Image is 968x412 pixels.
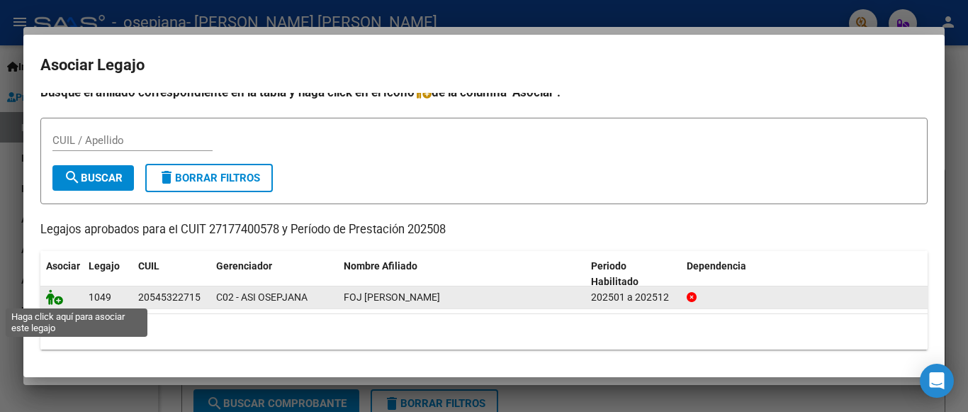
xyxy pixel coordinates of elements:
[40,83,928,101] h4: Busque el afiliado correspondiente en la tabla y haga click en el ícono de la columna "Asociar".
[46,260,80,272] span: Asociar
[687,260,746,272] span: Dependencia
[591,289,675,306] div: 202501 a 202512
[64,172,123,184] span: Buscar
[40,251,83,298] datatable-header-cell: Asociar
[585,251,681,298] datatable-header-cell: Periodo Habilitado
[52,165,134,191] button: Buscar
[83,251,133,298] datatable-header-cell: Legajo
[344,291,440,303] span: FOJ MAZZEO FELIPE
[216,260,272,272] span: Gerenciador
[138,289,201,306] div: 20545322715
[89,291,111,303] span: 1049
[681,251,928,298] datatable-header-cell: Dependencia
[133,251,210,298] datatable-header-cell: CUIL
[338,251,585,298] datatable-header-cell: Nombre Afiliado
[89,260,120,272] span: Legajo
[40,52,928,79] h2: Asociar Legajo
[64,169,81,186] mat-icon: search
[158,169,175,186] mat-icon: delete
[344,260,417,272] span: Nombre Afiliado
[145,164,273,192] button: Borrar Filtros
[138,260,159,272] span: CUIL
[158,172,260,184] span: Borrar Filtros
[920,364,954,398] div: Open Intercom Messenger
[40,314,928,350] div: 1 registros
[40,221,928,239] p: Legajos aprobados para el CUIT 27177400578 y Período de Prestación 202508
[216,291,308,303] span: C02 - ASI OSEPJANA
[591,260,638,288] span: Periodo Habilitado
[210,251,338,298] datatable-header-cell: Gerenciador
